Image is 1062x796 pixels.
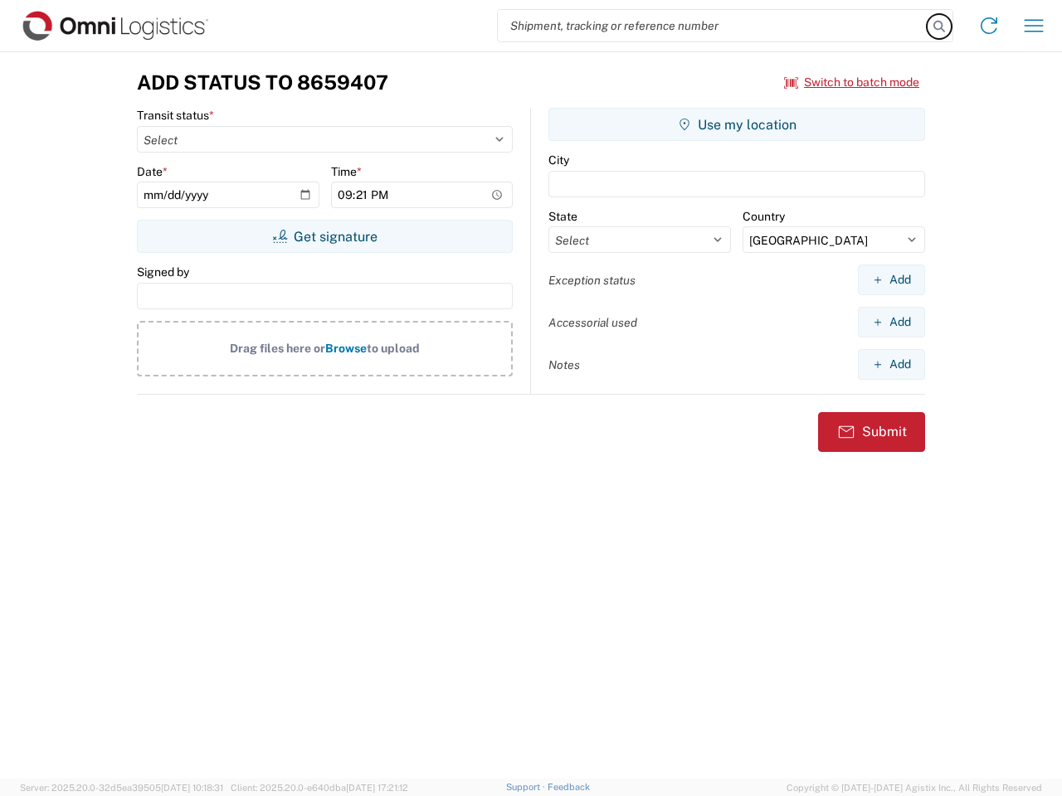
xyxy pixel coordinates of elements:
a: Feedback [548,782,590,792]
span: Copyright © [DATE]-[DATE] Agistix Inc., All Rights Reserved [787,780,1042,795]
label: Accessorial used [548,315,637,330]
label: City [548,153,569,167]
span: Client: 2025.20.0-e640dba [231,783,408,793]
label: Notes [548,357,580,372]
label: Time [331,164,362,179]
span: to upload [367,342,420,355]
button: Add [858,265,925,295]
label: Signed by [137,265,189,279]
button: Submit [818,412,925,452]
label: Exception status [548,273,636,288]
input: Shipment, tracking or reference number [498,10,928,41]
span: Server: 2025.20.0-32d5ea39505 [20,783,223,793]
button: Switch to batch mode [784,69,919,96]
h3: Add Status to 8659407 [137,70,388,95]
button: Use my location [548,108,925,141]
label: Transit status [137,108,214,123]
label: Country [743,209,785,224]
span: Drag files here or [230,342,325,355]
label: Date [137,164,168,179]
span: [DATE] 17:21:12 [346,783,408,793]
button: Get signature [137,220,513,253]
a: Support [506,782,548,792]
span: Browse [325,342,367,355]
span: [DATE] 10:18:31 [161,783,223,793]
button: Add [858,307,925,337]
label: State [548,209,577,224]
button: Add [858,349,925,380]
